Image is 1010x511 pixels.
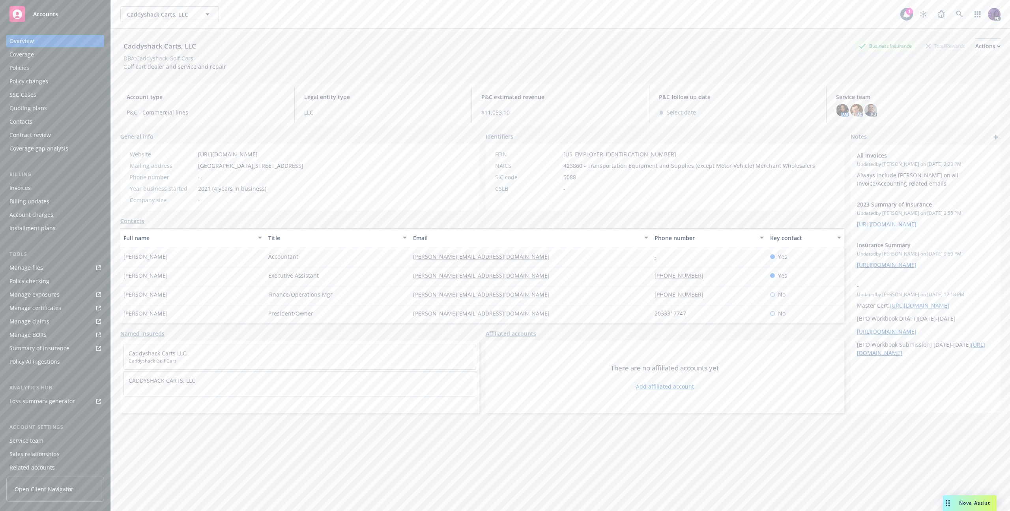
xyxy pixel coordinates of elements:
a: Contract review [6,129,104,141]
div: SSC Cases [9,88,36,101]
span: [US_EMPLOYER_IDENTIFICATION_NUMBER] [563,150,676,158]
span: [GEOGRAPHIC_DATA][STREET_ADDRESS] [198,162,303,170]
a: [URL][DOMAIN_NAME] [198,150,258,158]
a: [PERSON_NAME][EMAIL_ADDRESS][DOMAIN_NAME] [413,253,556,260]
div: Tools [6,250,104,258]
a: Installment plans [6,222,104,235]
span: Accounts [33,11,58,17]
span: - [198,173,200,181]
span: Always include [PERSON_NAME] on all Invoice/Accounting related emails [857,171,960,187]
img: photo [850,104,863,116]
p: [BPO Workbook DRAFT][DATE]-[DATE] [857,314,994,323]
span: General info [120,132,153,141]
span: Updated by [PERSON_NAME] on [DATE] 12:18 PM [857,291,994,298]
span: P&C follow up date [659,93,817,101]
div: Insurance SummaryUpdatedby [PERSON_NAME] on [DATE] 9:59 PM[URL][DOMAIN_NAME] [851,235,1001,275]
div: NAICS [495,162,560,170]
div: Invoices [9,182,31,194]
a: Manage exposures [6,288,104,301]
button: Email [410,228,651,247]
a: Summary of insurance [6,342,104,355]
a: Related accounts [6,461,104,474]
div: Installment plans [9,222,56,235]
a: [PERSON_NAME][EMAIL_ADDRESS][DOMAIN_NAME] [413,272,556,279]
span: There are no affiliated accounts yet [611,363,719,373]
div: Business Insurance [855,41,916,51]
span: All Invoices [857,151,974,160]
div: DBA: Caddyshack Golf Cars [123,54,193,62]
span: Open Client Navigator [15,485,73,493]
span: P&C estimated revenue [481,93,640,101]
a: Coverage gap analysis [6,142,104,155]
img: photo [864,104,877,116]
span: [PERSON_NAME] [123,252,168,261]
div: Contacts [9,115,32,128]
span: Caddyshack Carts, LLC [127,10,195,19]
a: Account charges [6,209,104,221]
span: - [563,184,565,193]
a: Coverage [6,48,104,61]
a: [URL][DOMAIN_NAME] [857,261,916,269]
span: 2021 (4 years in business) [198,184,266,193]
img: photo [836,104,849,116]
span: Notes [851,132,867,142]
a: [PHONE_NUMBER] [655,291,710,298]
p: Master Cert: [857,301,994,310]
div: Overview [9,35,34,47]
div: Billing updates [9,195,49,208]
a: Manage certificates [6,302,104,314]
div: Quoting plans [9,102,47,115]
div: Policy checking [9,275,49,287]
div: Summary of insurance [9,342,69,355]
div: Caddyshack Carts, LLC [120,41,199,51]
div: Actions [975,39,1001,54]
span: - [857,282,974,290]
a: - [655,253,663,260]
button: Actions [975,38,1001,54]
span: Caddyshack Golf Cars [129,357,471,364]
a: Search [952,6,967,22]
a: Stop snowing [915,6,931,22]
a: Manage claims [6,315,104,328]
button: Full name [120,228,265,247]
div: Email [413,234,640,242]
span: [PERSON_NAME] [123,309,168,317]
div: Policy changes [9,75,48,88]
span: Updated by [PERSON_NAME] on [DATE] 2:55 PM [857,210,994,217]
button: Caddyshack Carts, LLC [120,6,219,22]
div: 1 [906,8,913,15]
span: Account type [127,93,285,101]
a: Caddyshack Carts LLC, [129,349,188,357]
a: Policy AI ingestions [6,355,104,368]
a: Overview [6,35,104,47]
a: Named insureds [120,329,165,338]
a: Contacts [120,217,144,225]
div: Drag to move [943,495,953,511]
a: [PERSON_NAME][EMAIL_ADDRESS][DOMAIN_NAME] [413,310,556,317]
div: Coverage gap analysis [9,142,68,155]
a: 2033317747 [655,310,692,317]
div: Mailing address [130,162,195,170]
span: P&C - Commercial lines [127,108,285,116]
span: [PERSON_NAME] [123,290,168,299]
a: Contacts [6,115,104,128]
span: 5088 [563,173,576,181]
a: Policy checking [6,275,104,287]
a: Affiliated accounts [486,329,536,338]
a: Invoices [6,182,104,194]
button: Phone number [651,228,767,247]
span: $11,053.10 [481,108,640,116]
a: [URL][DOMAIN_NAME] [857,220,916,228]
div: Policies [9,62,29,74]
div: Manage claims [9,315,49,328]
div: Company size [130,196,195,204]
div: Billing [6,171,104,178]
div: Total Rewards [922,41,969,51]
span: President/Owner [268,309,313,317]
a: CADDYSHACK CARTS, LLC [129,377,195,384]
a: Quoting plans [6,102,104,115]
span: [PERSON_NAME] [123,271,168,280]
div: Website [130,150,195,158]
div: FEIN [495,150,560,158]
